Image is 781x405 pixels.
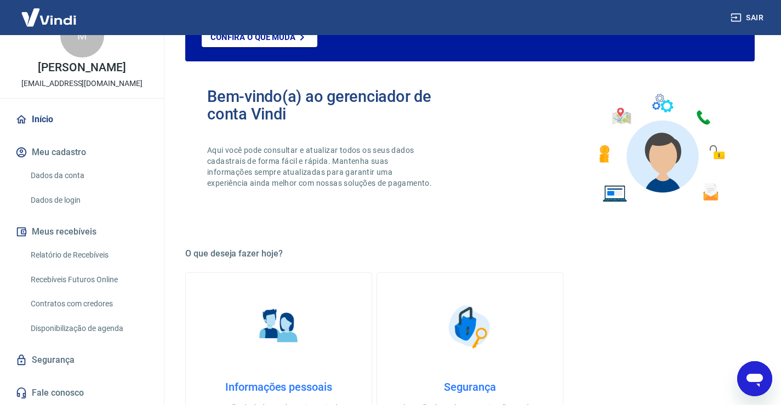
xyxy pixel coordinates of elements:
p: Confira o que muda [210,32,295,42]
img: Informações pessoais [252,299,306,354]
h4: Informações pessoais [203,380,354,393]
h4: Segurança [395,380,545,393]
img: Vindi [13,1,84,34]
h5: O que deseja fazer hoje? [185,248,755,259]
div: M [60,14,104,58]
a: Recebíveis Futuros Online [26,269,151,291]
img: Segurança [443,299,498,354]
a: Início [13,107,151,132]
a: Contratos com credores [26,293,151,315]
h2: Bem-vindo(a) ao gerenciador de conta Vindi [207,88,470,123]
button: Meus recebíveis [13,220,151,244]
button: Sair [728,8,768,28]
a: Relatório de Recebíveis [26,244,151,266]
a: Dados da conta [26,164,151,187]
img: Imagem de um avatar masculino com diversos icones exemplificando as funcionalidades do gerenciado... [589,88,733,209]
p: [EMAIL_ADDRESS][DOMAIN_NAME] [21,78,142,89]
a: Disponibilização de agenda [26,317,151,340]
a: Fale conosco [13,381,151,405]
button: Meu cadastro [13,140,151,164]
a: Confira o que muda [202,27,317,47]
a: Segurança [13,348,151,372]
p: Aqui você pode consultar e atualizar todos os seus dados cadastrais de forma fácil e rápida. Mant... [207,145,434,189]
p: [PERSON_NAME] [38,62,126,73]
a: Dados de login [26,189,151,212]
iframe: Botão para abrir a janela de mensagens, conversa em andamento [737,361,772,396]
